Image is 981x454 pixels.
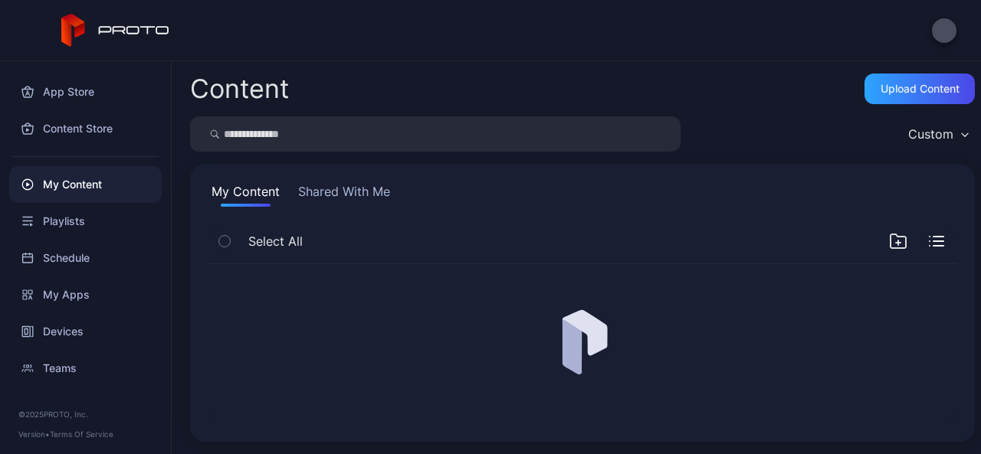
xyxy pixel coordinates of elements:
[295,182,393,207] button: Shared With Me
[9,276,162,313] a: My Apps
[901,116,975,152] button: Custom
[9,203,162,240] a: Playlists
[50,430,113,439] a: Terms Of Service
[18,408,153,420] div: © 2025 PROTO, Inc.
[9,166,162,203] a: My Content
[908,126,953,142] div: Custom
[865,73,975,104] button: Upload Content
[9,73,162,110] a: App Store
[9,240,162,276] a: Schedule
[208,182,283,207] button: My Content
[9,110,162,147] a: Content Store
[9,313,162,350] a: Devices
[18,430,50,439] span: Version •
[190,76,289,102] div: Content
[248,232,303,250] span: Select All
[881,83,960,95] div: Upload Content
[9,350,162,387] a: Teams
